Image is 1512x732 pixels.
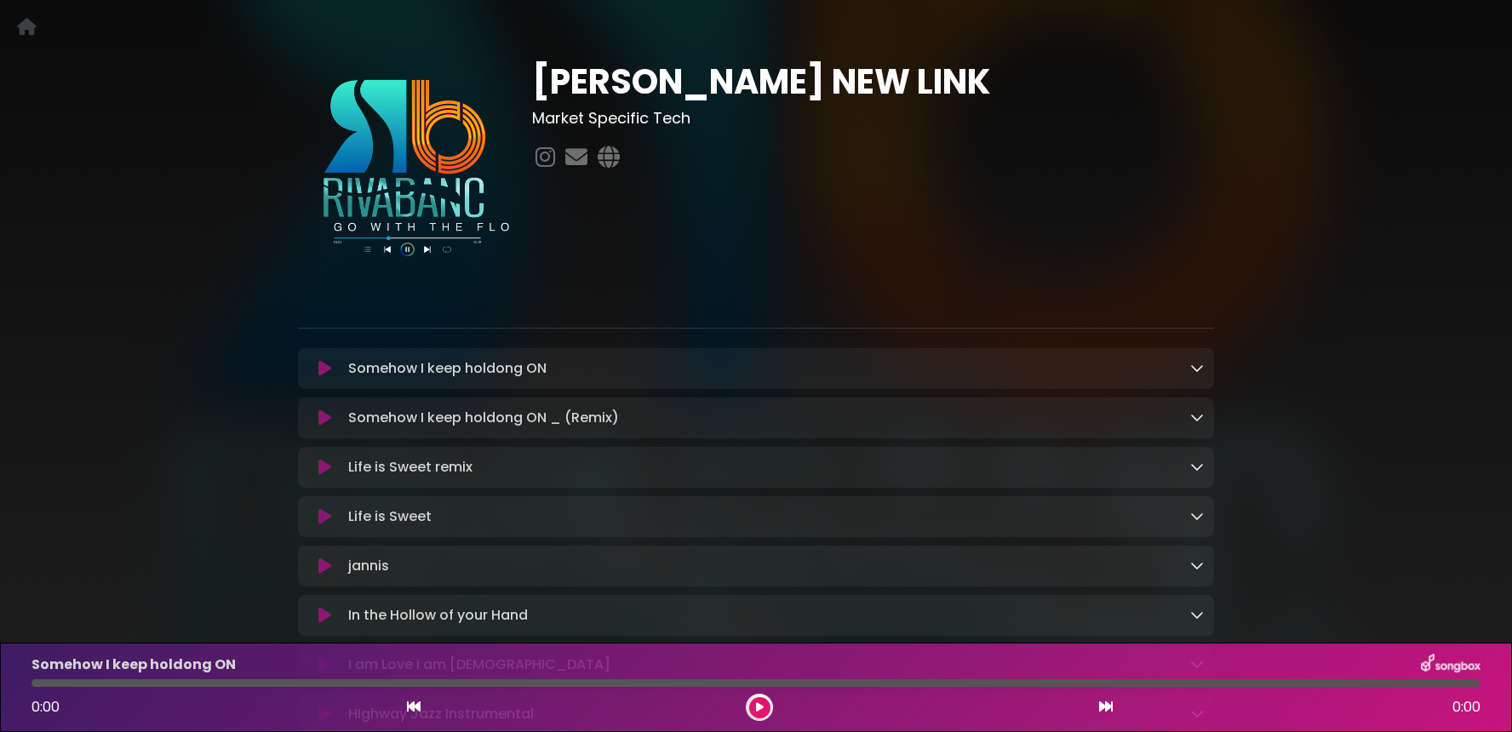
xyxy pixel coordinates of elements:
[348,605,528,626] p: In the Hollow of your Hand
[31,697,60,717] span: 0:00
[532,61,1214,102] h1: [PERSON_NAME] NEW LINK
[298,61,512,275] img: 4pN4B8I1S26pthYFCpPw
[31,655,236,675] p: Somehow I keep holdong ON
[348,457,472,478] p: Life is Sweet remix
[348,556,389,576] p: jannis
[1452,697,1480,718] span: 0:00
[348,358,547,379] p: Somehow I keep holdong ON
[532,109,1214,128] h3: Market Specific Tech
[348,506,432,527] p: Life is Sweet
[348,408,619,428] p: Somehow I keep holdong ON _ (Remix)
[1421,654,1480,676] img: songbox-logo-white.png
